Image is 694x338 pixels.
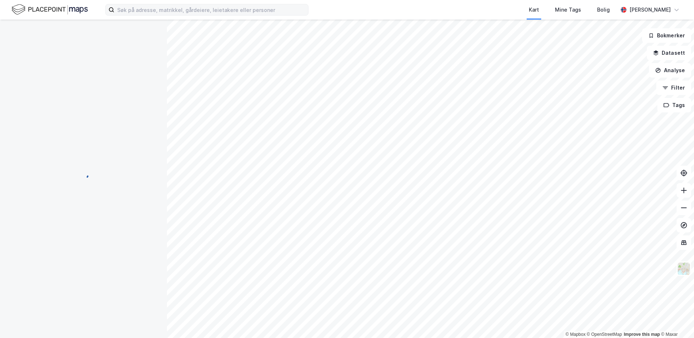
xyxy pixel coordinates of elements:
button: Tags [657,98,691,112]
button: Filter [656,81,691,95]
button: Bokmerker [642,28,691,43]
div: Kontrollprogram for chat [658,303,694,338]
a: Improve this map [624,332,660,337]
div: Bolig [597,5,610,14]
button: Analyse [649,63,691,78]
div: Mine Tags [555,5,581,14]
div: Kart [529,5,539,14]
a: Mapbox [566,332,585,337]
div: [PERSON_NAME] [629,5,671,14]
a: OpenStreetMap [587,332,622,337]
iframe: Chat Widget [658,303,694,338]
img: Z [677,262,691,276]
img: spinner.a6d8c91a73a9ac5275cf975e30b51cfb.svg [78,169,89,180]
img: logo.f888ab2527a4732fd821a326f86c7f29.svg [12,3,88,16]
button: Datasett [647,46,691,60]
input: Søk på adresse, matrikkel, gårdeiere, leietakere eller personer [114,4,308,15]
